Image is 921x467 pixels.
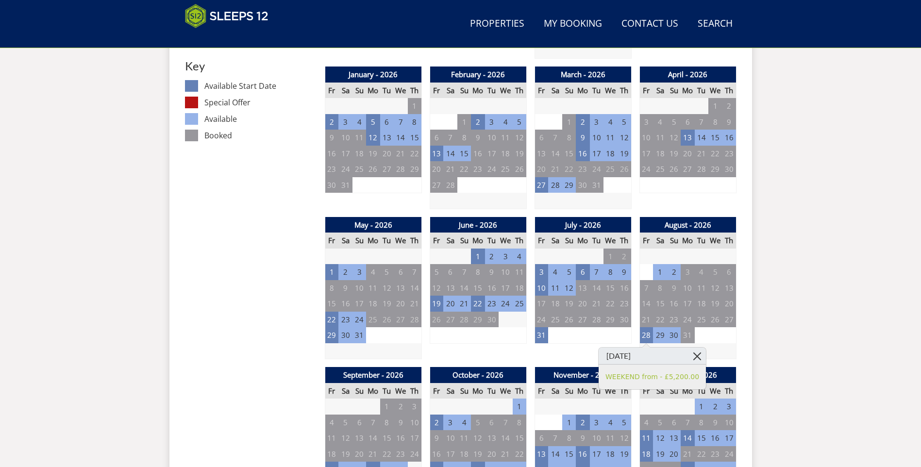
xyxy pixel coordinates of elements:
[576,130,589,146] td: 9
[499,233,512,249] th: We
[535,280,548,296] td: 10
[338,312,352,328] td: 23
[366,161,380,177] td: 26
[204,113,317,125] dd: Available
[576,83,589,99] th: Mo
[681,280,694,296] td: 10
[485,312,499,328] td: 30
[590,161,603,177] td: 24
[325,161,338,177] td: 23
[204,80,317,92] dd: Available Start Date
[535,217,631,233] th: July - 2026
[576,177,589,193] td: 30
[352,83,366,99] th: Su
[338,114,352,130] td: 3
[457,130,471,146] td: 8
[408,98,421,114] td: 1
[352,146,366,162] td: 18
[639,114,653,130] td: 3
[394,233,407,249] th: We
[562,280,576,296] td: 12
[603,280,617,296] td: 15
[535,296,548,312] td: 17
[576,280,589,296] td: 13
[535,146,548,162] td: 13
[366,146,380,162] td: 19
[380,280,394,296] td: 12
[325,114,338,130] td: 2
[535,312,548,328] td: 24
[653,130,667,146] td: 11
[667,161,681,177] td: 26
[394,83,407,99] th: We
[695,233,708,249] th: Tu
[471,264,485,280] td: 8
[562,83,576,99] th: Su
[366,312,380,328] td: 25
[499,114,512,130] td: 4
[590,114,603,130] td: 3
[695,130,708,146] td: 14
[338,146,352,162] td: 17
[394,312,407,328] td: 27
[499,146,512,162] td: 18
[722,161,736,177] td: 30
[366,130,380,146] td: 12
[653,296,667,312] td: 15
[430,161,443,177] td: 20
[394,264,407,280] td: 6
[513,233,526,249] th: Th
[325,177,338,193] td: 30
[430,312,443,328] td: 26
[430,233,443,249] th: Fr
[639,217,736,233] th: August - 2026
[485,280,499,296] td: 16
[457,83,471,99] th: Su
[380,161,394,177] td: 27
[722,146,736,162] td: 23
[485,146,499,162] td: 17
[513,161,526,177] td: 26
[576,264,589,280] td: 6
[338,83,352,99] th: Sa
[380,312,394,328] td: 26
[681,83,694,99] th: Mo
[590,83,603,99] th: Tu
[639,296,653,312] td: 14
[471,114,485,130] td: 2
[667,130,681,146] td: 12
[576,233,589,249] th: Mo
[325,264,338,280] td: 1
[325,67,421,83] th: January - 2026
[603,296,617,312] td: 22
[695,296,708,312] td: 18
[443,280,457,296] td: 13
[443,177,457,193] td: 28
[394,161,407,177] td: 28
[681,233,694,249] th: Mo
[562,264,576,280] td: 5
[325,233,338,249] th: Fr
[548,312,562,328] td: 25
[430,280,443,296] td: 12
[722,114,736,130] td: 9
[338,264,352,280] td: 2
[499,249,512,265] td: 3
[535,130,548,146] td: 6
[667,233,681,249] th: Su
[653,264,667,280] td: 1
[430,264,443,280] td: 5
[603,130,617,146] td: 11
[485,114,499,130] td: 3
[443,264,457,280] td: 6
[457,264,471,280] td: 7
[603,233,617,249] th: We
[485,130,499,146] td: 10
[695,280,708,296] td: 11
[562,130,576,146] td: 8
[548,83,562,99] th: Sa
[380,233,394,249] th: Tu
[443,83,457,99] th: Sa
[457,280,471,296] td: 14
[443,296,457,312] td: 20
